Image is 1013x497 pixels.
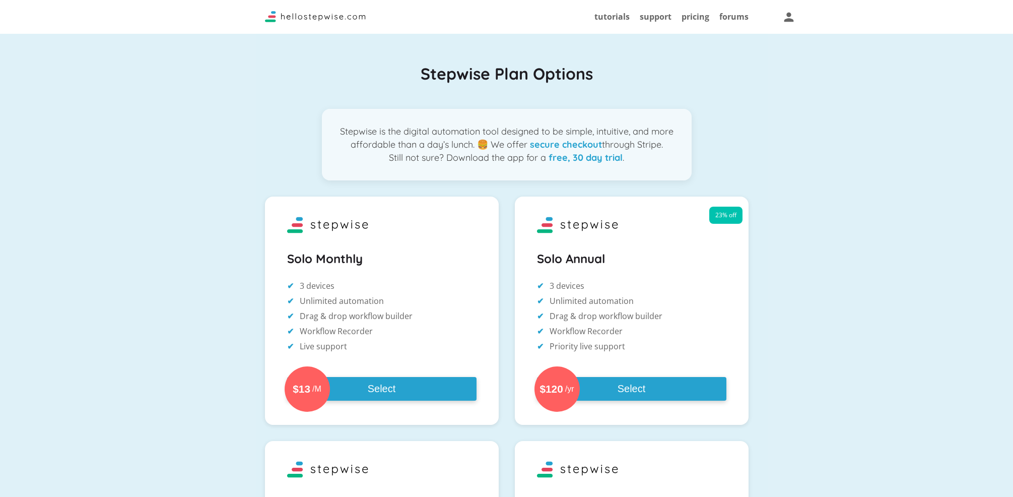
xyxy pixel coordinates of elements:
h2: Solo Monthly [287,248,477,270]
span: $13 [293,383,310,395]
li: Priority live support [537,340,726,353]
h2: Solo Annual [537,248,726,270]
h1: Stepwise Plan Options [265,63,749,85]
span: 23% off [709,207,742,224]
a: support [640,11,671,22]
li: 3 devices [287,279,477,292]
a: tutorials [594,11,630,22]
button: $120/yrSelect [537,377,726,401]
span: /M [312,385,321,394]
a: forums [719,11,749,22]
li: Drag & drop workflow builder [287,309,477,323]
li: 3 devices [537,279,726,292]
li: Workflow Recorder [537,325,726,338]
img: Stepwise [527,457,628,482]
li: Live support [287,340,477,353]
img: Logo [265,11,366,22]
span: $120 [539,383,563,395]
strong: secure checkout [530,139,602,150]
li: Drag & drop workflow builder [537,309,726,323]
p: Stepwise is the digital automation tool designed to be simple, intuitive, and more affordable tha... [322,109,692,180]
img: Stepwise [527,213,628,238]
img: Stepwise [277,213,378,238]
strong: free, 30 day trial [549,152,623,163]
li: Unlimited automation [287,294,477,307]
a: pricing [682,11,709,22]
li: Workflow Recorder [287,325,477,338]
a: Stepwise [265,14,366,25]
button: $13/MSelect [287,377,477,401]
img: Stepwise [277,457,378,482]
li: Unlimited automation [537,294,726,307]
span: /yr [565,385,574,394]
